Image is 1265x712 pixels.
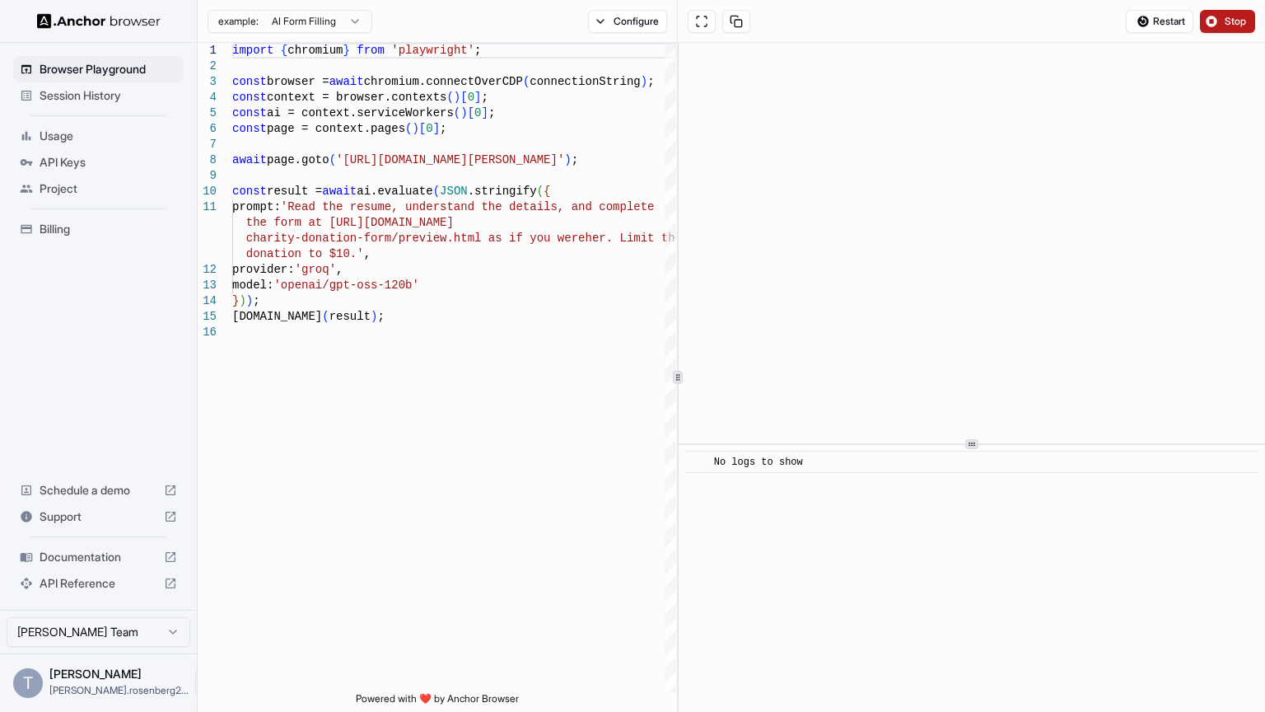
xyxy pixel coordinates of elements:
div: Usage [13,123,184,149]
span: 0 [468,91,474,104]
span: ( [454,106,460,119]
span: result [329,310,371,323]
div: 9 [198,168,217,184]
span: Restart [1153,15,1185,28]
span: await [322,185,357,198]
div: 13 [198,278,217,293]
span: ; [488,106,495,119]
div: 5 [198,105,217,121]
span: await [232,153,267,166]
span: [ [468,106,474,119]
button: Open menu [195,668,225,698]
span: const [232,122,267,135]
span: Session History [40,87,177,104]
span: , [364,247,371,260]
span: 'playwright' [391,44,474,57]
span: Schedule a demo [40,482,157,499]
span: 0 [426,122,432,135]
div: 4 [198,90,217,105]
span: Tom Rosenberg [49,667,142,681]
span: donation to $10.' [246,247,364,260]
span: Usage [40,128,177,144]
span: Project [40,180,177,197]
span: ( [405,122,412,135]
button: Stop [1200,10,1255,33]
span: ) [454,91,460,104]
span: ( [523,75,530,88]
span: browser = [267,75,329,88]
span: her. Limit the [585,232,682,245]
span: ; [572,153,578,166]
span: prompt: [232,200,281,213]
span: context = browser.contexts [267,91,446,104]
span: ( [537,185,544,198]
span: ] [433,122,440,135]
span: API Keys [40,154,177,171]
div: 15 [198,309,217,325]
span: Stop [1225,15,1248,28]
div: Documentation [13,544,184,570]
span: await [329,75,364,88]
span: 'openai/gpt-oss-120b' [273,279,418,292]
span: chromium [287,44,343,57]
span: lete [627,200,655,213]
span: Billing [40,221,177,237]
div: 6 [198,121,217,137]
span: Powered with ❤️ by Anchor Browser [356,692,519,712]
span: 'Read the resume, understand the details, and comp [281,200,627,213]
span: ] [481,106,488,119]
span: ( [322,310,329,323]
span: ) [641,75,647,88]
span: provider: [232,263,295,276]
div: 8 [198,152,217,168]
span: ; [647,75,654,88]
span: 'groq' [295,263,336,276]
span: const [232,75,267,88]
span: Browser Playground [40,61,177,77]
div: Browser Playground [13,56,184,82]
span: example: [218,15,259,28]
span: ( [446,91,453,104]
span: { [544,185,550,198]
span: const [232,91,267,104]
div: Session History [13,82,184,109]
button: Open in full screen [688,10,716,33]
div: Billing [13,216,184,242]
span: '[URL][DOMAIN_NAME][PERSON_NAME]' [336,153,564,166]
span: const [232,106,267,119]
span: ) [460,106,467,119]
span: from [357,44,385,57]
div: 3 [198,74,217,90]
span: page.goto [267,153,329,166]
div: T [13,668,43,698]
span: Support [40,508,157,525]
span: } [343,44,349,57]
span: [ [460,91,467,104]
div: 14 [198,293,217,309]
span: JSON [440,185,468,198]
div: 2 [198,59,217,74]
span: connectionString [530,75,640,88]
span: chromium.connectOverCDP [364,75,523,88]
span: import [232,44,273,57]
span: { [281,44,287,57]
span: ; [253,294,259,307]
div: Schedule a demo [13,477,184,504]
span: .stringify [468,185,537,198]
span: } [232,294,239,307]
span: ; [481,91,488,104]
span: page = context.pages [267,122,405,135]
span: ​ [693,454,702,471]
span: , [336,263,343,276]
img: Anchor Logo [37,13,161,29]
div: API Keys [13,149,184,176]
span: const [232,185,267,198]
span: ai.evaluate [357,185,432,198]
span: ; [377,310,384,323]
button: Restart [1126,10,1193,33]
span: ) [246,294,253,307]
div: 11 [198,199,217,215]
span: the form at [URL][DOMAIN_NAME] [246,216,454,229]
span: result = [267,185,322,198]
span: ) [564,153,571,166]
